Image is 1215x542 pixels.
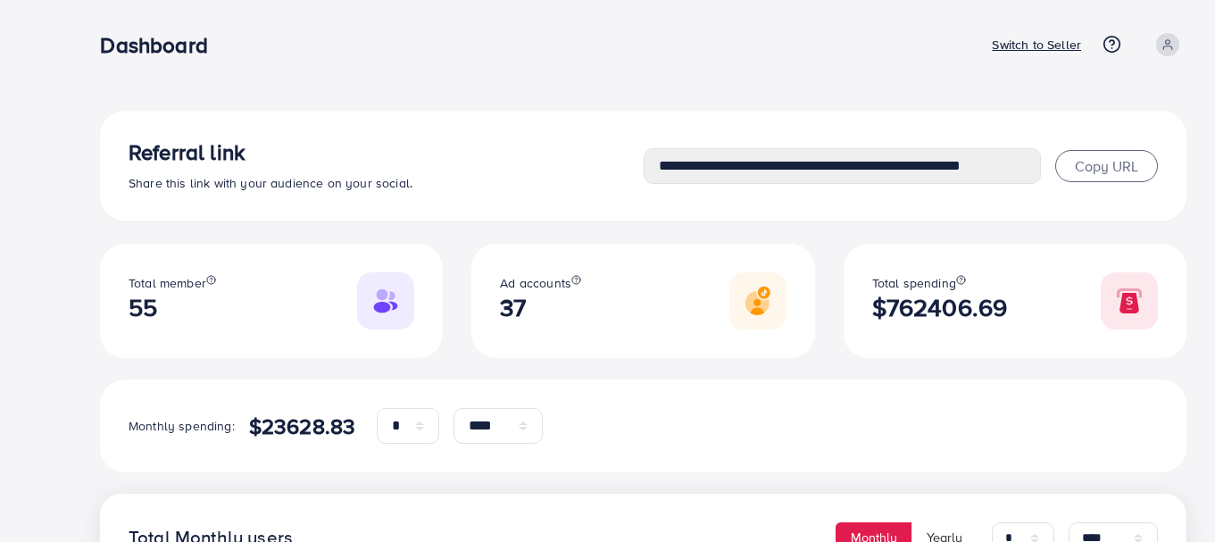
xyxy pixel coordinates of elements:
[872,274,956,292] span: Total spending
[357,272,414,329] img: Responsive image
[129,274,206,292] span: Total member
[129,139,644,165] h3: Referral link
[1101,272,1158,329] img: Responsive image
[992,34,1081,55] p: Switch to Seller
[249,413,355,439] h4: $23628.83
[1055,150,1158,182] button: Copy URL
[129,415,235,437] p: Monthly spending:
[129,293,216,322] h2: 55
[100,32,221,58] h3: Dashboard
[500,293,581,322] h2: 37
[729,272,786,329] img: Responsive image
[872,293,1008,322] h2: $762406.69
[129,174,412,192] span: Share this link with your audience on your social.
[500,274,571,292] span: Ad accounts
[1075,156,1138,176] span: Copy URL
